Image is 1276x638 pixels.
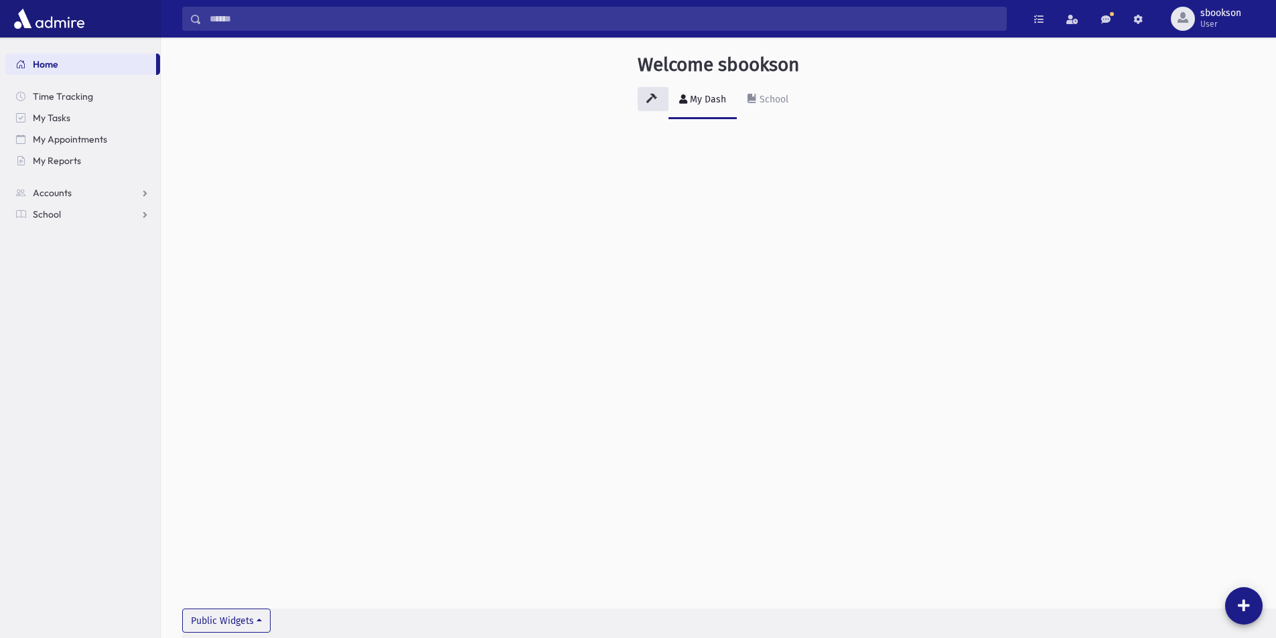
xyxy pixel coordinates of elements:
a: School [737,82,799,119]
span: School [33,208,61,220]
a: My Reports [5,150,160,171]
a: My Appointments [5,129,160,150]
span: My Tasks [33,112,70,124]
input: Search [202,7,1006,31]
h3: Welcome sbookson [638,54,799,76]
img: AdmirePro [11,5,88,32]
div: School [757,94,788,105]
button: Public Widgets [182,609,271,633]
span: Home [33,58,58,70]
a: School [5,204,160,225]
span: User [1200,19,1241,29]
a: Home [5,54,156,75]
span: Accounts [33,187,72,199]
button: Add New Widget [1225,587,1263,625]
span: My Reports [33,155,81,167]
a: Accounts [5,182,160,204]
a: My Dash [668,82,737,119]
a: Time Tracking [5,86,160,107]
span: Time Tracking [33,90,93,102]
div: My Dash [687,94,726,105]
span: sbookson [1200,8,1241,19]
span: My Appointments [33,133,107,145]
a: My Tasks [5,107,160,129]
